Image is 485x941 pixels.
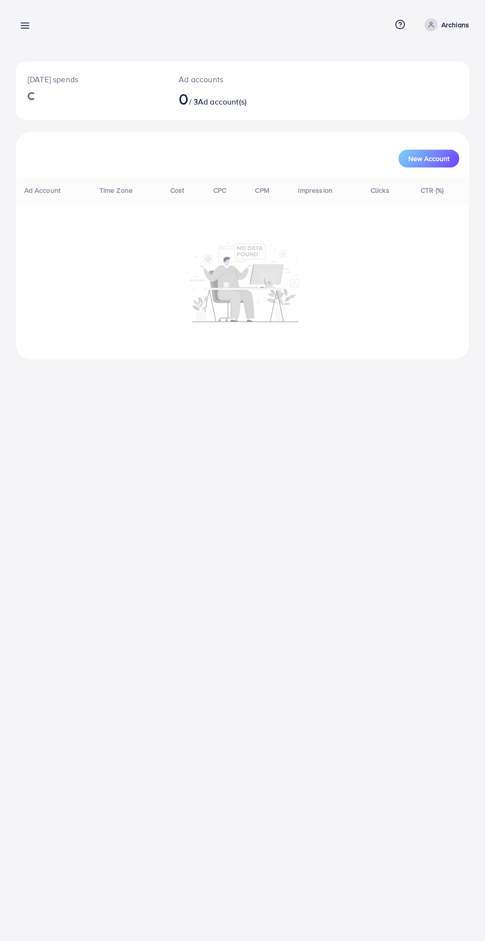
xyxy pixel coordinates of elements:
[421,18,469,31] a: Archians
[198,96,246,107] span: Ad account(s)
[441,19,469,31] p: Archians
[179,87,189,110] span: 0
[179,89,268,108] h2: / 3
[398,150,459,167] button: New Account
[408,155,449,162] span: New Account
[179,73,268,85] p: Ad accounts
[28,73,155,85] p: [DATE] spends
